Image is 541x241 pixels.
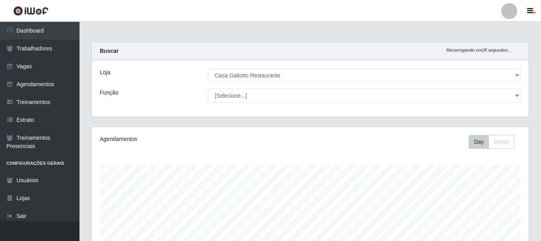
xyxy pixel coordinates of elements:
[100,68,110,77] label: Loja
[446,48,511,52] i: Recarregando em 28 segundos...
[100,135,268,143] div: Agendamentos
[469,135,514,149] div: First group
[100,48,118,54] strong: Buscar
[469,135,489,149] button: Day
[469,135,521,149] div: Toolbar with button groups
[489,135,514,149] button: Month
[13,6,48,16] img: CoreUI Logo
[100,89,118,97] label: Função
